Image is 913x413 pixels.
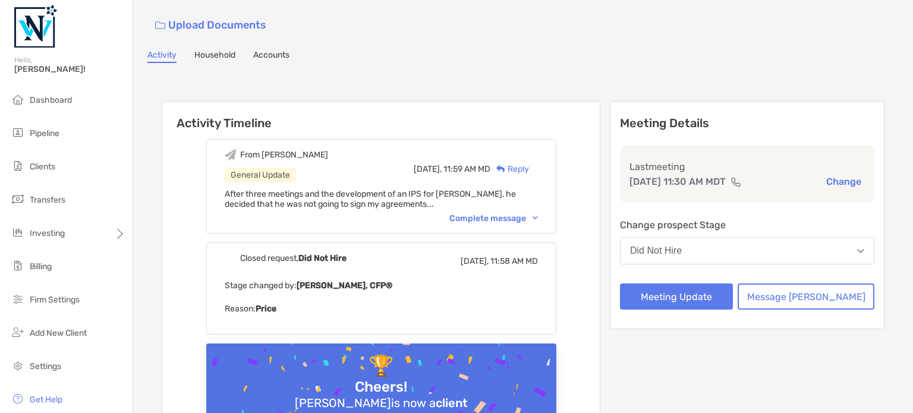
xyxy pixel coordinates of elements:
[290,396,473,410] div: [PERSON_NAME] is now a
[30,361,61,371] span: Settings
[620,283,733,310] button: Meeting Update
[11,325,25,339] img: add_new_client icon
[30,128,59,138] span: Pipeline
[443,164,490,174] span: 11:59 AM MD
[629,174,726,189] p: [DATE] 11:30 AM MDT
[240,150,328,160] div: From [PERSON_NAME]
[11,159,25,173] img: clients icon
[738,283,874,310] button: Message [PERSON_NAME]
[30,328,87,338] span: Add New Client
[14,5,57,48] img: Zoe Logo
[225,301,538,316] p: Reason:
[225,253,236,264] img: Event icon
[225,189,516,209] span: After three meetings and the development of an IPS for [PERSON_NAME], he decided that he was not ...
[30,228,65,238] span: Investing
[162,102,600,130] h6: Activity Timeline
[731,177,741,187] img: communication type
[11,192,25,206] img: transfers icon
[298,253,347,263] b: Did Not Hire
[30,162,55,172] span: Clients
[30,195,65,205] span: Transfers
[533,216,538,220] img: Chevron icon
[11,225,25,239] img: investing icon
[414,164,442,174] span: [DATE],
[857,249,864,253] img: Open dropdown arrow
[11,92,25,106] img: dashboard icon
[30,95,72,105] span: Dashboard
[436,396,468,410] b: client
[496,165,505,173] img: Reply icon
[350,379,412,396] div: Cheers!
[225,149,236,160] img: Event icon
[490,163,529,175] div: Reply
[225,168,296,182] div: General Update
[147,50,177,63] a: Activity
[194,50,235,63] a: Household
[620,116,874,131] p: Meeting Details
[147,12,274,38] a: Upload Documents
[823,175,865,188] button: Change
[11,292,25,306] img: firm-settings icon
[629,159,865,174] p: Last meeting
[155,21,165,30] img: button icon
[620,217,874,232] p: Change prospect Stage
[490,256,538,266] span: 11:58 AM MD
[253,50,289,63] a: Accounts
[30,261,52,272] span: Billing
[240,253,347,263] div: Closed request,
[297,280,392,291] b: [PERSON_NAME], CFP®
[630,245,682,256] div: Did Not Hire
[225,278,538,293] p: Stage changed by:
[30,295,80,305] span: Firm Settings
[11,125,25,140] img: pipeline icon
[364,354,398,379] div: 🏆
[256,304,276,314] b: Price
[11,258,25,273] img: billing icon
[14,64,125,74] span: [PERSON_NAME]!
[449,213,538,223] div: Complete message
[30,395,62,405] span: Get Help
[11,392,25,406] img: get-help icon
[620,237,874,264] button: Did Not Hire
[461,256,489,266] span: [DATE],
[11,358,25,373] img: settings icon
